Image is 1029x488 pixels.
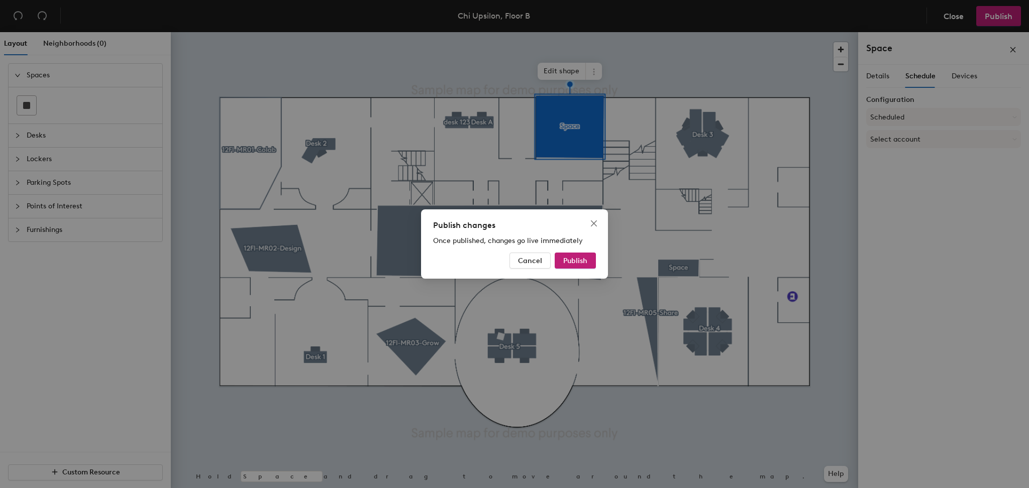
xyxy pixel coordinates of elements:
[509,253,551,269] button: Cancel
[590,219,598,227] span: close
[518,257,542,265] span: Cancel
[586,219,602,227] span: Close
[433,219,596,231] div: Publish changes
[555,253,596,269] button: Publish
[433,236,583,245] span: Once published, changes go live immediately
[586,215,602,231] button: Close
[563,257,587,265] span: Publish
